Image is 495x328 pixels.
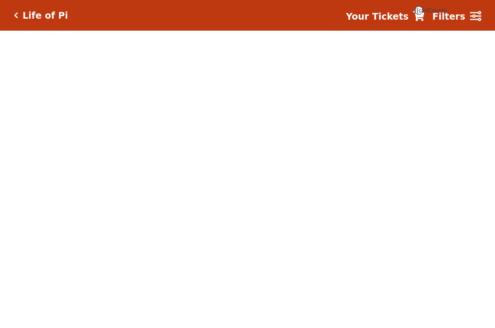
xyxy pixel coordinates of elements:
[346,10,424,23] a: Your Tickets {{cartCount}}
[414,6,423,15] span: {{cartCount}}
[23,10,68,21] h5: Life of Pi
[432,10,481,23] a: Filters
[432,11,465,22] strong: Filters
[346,11,409,22] strong: Your Tickets
[14,12,18,19] a: Click here to go back to filters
